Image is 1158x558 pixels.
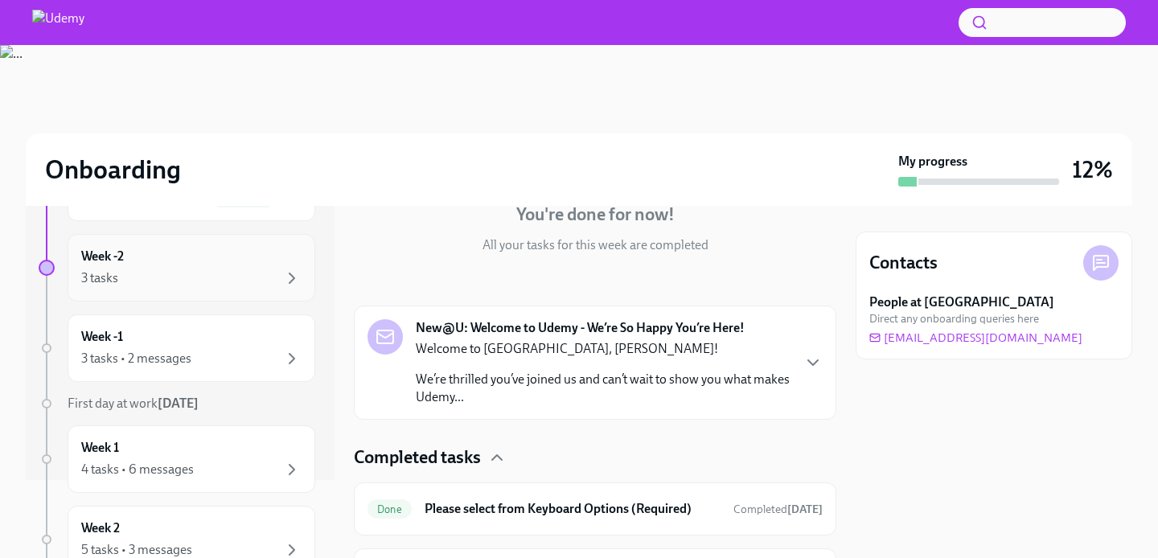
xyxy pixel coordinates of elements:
a: Week 14 tasks • 6 messages [39,425,315,493]
p: We’re thrilled you’ve joined us and can’t wait to show you what makes Udemy... [416,371,790,406]
strong: [DATE] [787,503,823,516]
strong: New@U: Welcome to Udemy - We’re So Happy You’re Here! [416,319,745,337]
p: All your tasks for this week are completed [482,236,708,254]
span: Direct any onboarding queries here [869,311,1039,326]
a: Week -23 tasks [39,234,315,302]
div: 4 tasks • 6 messages [81,461,194,478]
strong: People at [GEOGRAPHIC_DATA] [869,293,1054,311]
h6: Please select from Keyboard Options (Required) [425,500,721,518]
span: Completed [733,503,823,516]
h6: Week 1 [81,439,119,457]
img: Udemy [32,10,84,35]
a: DonePlease select from Keyboard Options (Required)Completed[DATE] [368,496,823,522]
span: First day at work [68,396,199,411]
h2: Onboarding [45,154,181,186]
a: [EMAIL_ADDRESS][DOMAIN_NAME] [869,330,1082,346]
a: Week -13 tasks • 2 messages [39,314,315,382]
span: September 15th, 2025 16:29 [733,502,823,517]
strong: [DATE] [158,396,199,411]
a: First day at work[DATE] [39,395,315,412]
h4: Completed tasks [354,445,481,470]
h4: You're done for now! [516,203,675,227]
h6: Week -2 [81,248,124,265]
p: Welcome to [GEOGRAPHIC_DATA], [PERSON_NAME]! [416,340,790,358]
h6: Week -1 [81,328,123,346]
span: Done [368,503,412,515]
div: 3 tasks • 2 messages [81,350,191,367]
div: 3 tasks [81,269,118,287]
h4: Contacts [869,251,938,275]
strong: My progress [898,153,967,170]
h6: Week 2 [81,519,120,537]
h3: 12% [1072,155,1113,184]
div: Completed tasks [354,445,836,470]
